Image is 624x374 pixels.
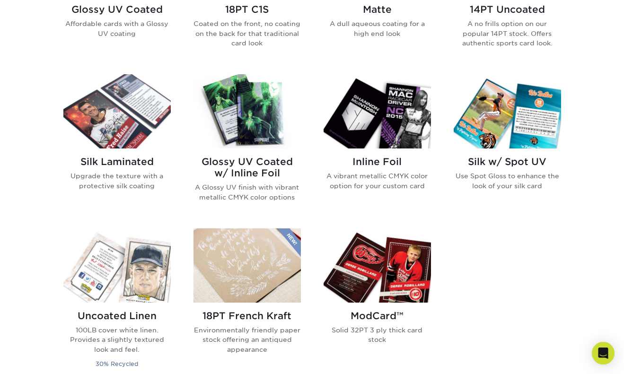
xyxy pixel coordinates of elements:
[193,310,301,322] h2: 18PT French Kraft
[324,228,431,303] img: ModCard™ Trading Cards
[324,156,431,167] h2: Inline Foil
[193,156,301,179] h2: Glossy UV Coated w/ Inline Foil
[324,19,431,38] p: A dull aqueous coating for a high end look
[454,4,561,15] h2: 14PT Uncoated
[63,171,171,191] p: Upgrade the texture with a protective silk coating
[193,74,301,148] img: Glossy UV Coated w/ Inline Foil Trading Cards
[63,4,171,15] h2: Glossy UV Coated
[324,310,431,322] h2: ModCard™
[454,171,561,191] p: Use Spot Gloss to enhance the look of your silk card
[324,171,431,191] p: A vibrant metallic CMYK color option for your custom card
[277,228,301,257] img: New Product
[63,74,171,217] a: Silk Laminated Trading Cards Silk Laminated Upgrade the texture with a protective silk coating
[193,228,301,303] img: 18PT French Kraft Trading Cards
[63,156,171,167] h2: Silk Laminated
[324,4,431,15] h2: Matte
[454,19,561,48] p: A no frills option on our popular 14PT stock. Offers authentic sports card look.
[324,74,431,217] a: Inline Foil Trading Cards Inline Foil A vibrant metallic CMYK color option for your custom card
[63,325,171,354] p: 100LB cover white linen. Provides a slightly textured look and feel.
[193,325,301,354] p: Environmentally friendly paper stock offering an antiqued appearance
[193,4,301,15] h2: 18PT C1S
[324,325,431,345] p: Solid 32PT 3 ply thick card stock
[193,74,301,217] a: Glossy UV Coated w/ Inline Foil Trading Cards Glossy UV Coated w/ Inline Foil A Glossy UV finish ...
[63,228,171,303] img: Uncoated Linen Trading Cards
[454,156,561,167] h2: Silk w/ Spot UV
[96,360,138,367] small: 30% Recycled
[193,183,301,202] p: A Glossy UV finish with vibrant metallic CMYK color options
[454,74,561,148] img: Silk w/ Spot UV Trading Cards
[63,19,171,38] p: Affordable cards with a Glossy UV coating
[324,74,431,148] img: Inline Foil Trading Cards
[63,74,171,148] img: Silk Laminated Trading Cards
[454,74,561,217] a: Silk w/ Spot UV Trading Cards Silk w/ Spot UV Use Spot Gloss to enhance the look of your silk card
[193,19,301,48] p: Coated on the front, no coating on the back for that traditional card look
[592,342,615,365] div: Open Intercom Messenger
[63,310,171,322] h2: Uncoated Linen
